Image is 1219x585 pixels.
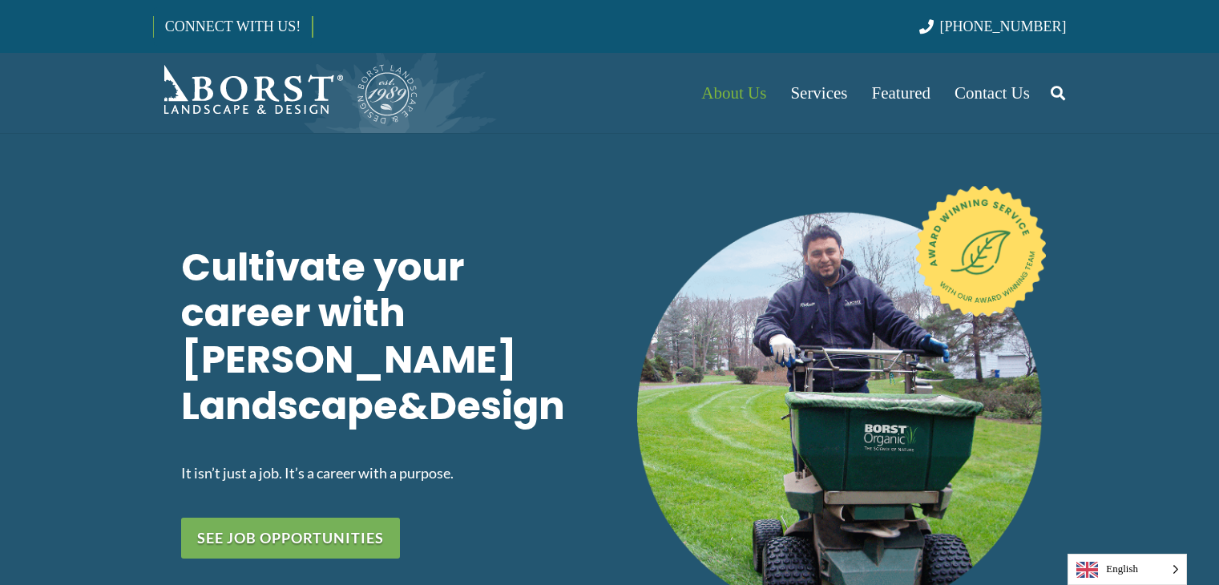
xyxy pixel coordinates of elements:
[689,53,778,133] a: About Us
[398,379,429,433] span: &
[181,518,400,559] a: See job opportunities
[943,53,1042,133] a: Contact Us
[1068,554,1187,585] aside: Language selected: English
[955,83,1030,103] span: Contact Us
[919,18,1066,34] a: [PHONE_NUMBER]
[701,83,766,103] span: About Us
[153,61,419,125] a: Borst-Logo
[181,461,590,485] p: It isn’t just a job. It’s a career with a purpose.
[940,18,1067,34] span: [PHONE_NUMBER]
[860,53,943,133] a: Featured
[778,53,859,133] a: Services
[154,7,312,46] a: CONNECT WITH US!
[790,83,847,103] span: Services
[181,244,590,437] h1: Cultivate your career with [PERSON_NAME] Landscape Design
[1042,73,1074,113] a: Search
[1068,555,1186,584] span: English
[872,83,930,103] span: Featured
